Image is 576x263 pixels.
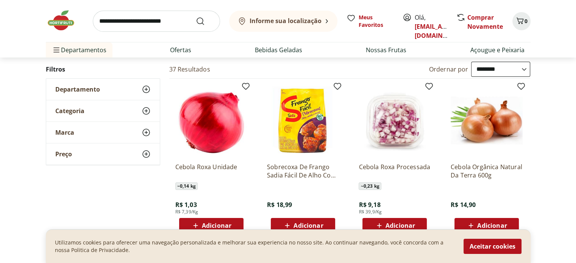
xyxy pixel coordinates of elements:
[293,223,323,229] span: Adicionar
[55,150,72,158] span: Preço
[175,85,247,157] img: Cebola Roxa Unidade
[464,239,521,254] button: Aceitar cookies
[267,163,339,179] a: Sobrecoxa De Frango Sadia Fácil De Alho Com Cebola Congelada 800G
[46,62,160,77] h2: Filtros
[46,79,160,100] button: Departamento
[169,65,210,73] h2: 37 Resultados
[454,218,519,233] button: Adicionar
[170,45,191,54] a: Ofertas
[267,201,292,209] span: R$ 18,99
[179,218,244,233] button: Adicionar
[55,107,84,115] span: Categoria
[366,45,406,54] a: Nossas Frutas
[524,17,528,25] span: 0
[470,45,524,54] a: Açougue e Peixaria
[175,209,198,215] span: R$ 7,39/Kg
[451,163,523,179] a: Cebola Orgânica Natural Da Terra 600g
[175,201,197,209] span: R$ 1,03
[175,182,198,190] span: ~ 0,14 kg
[46,143,160,165] button: Preço
[359,182,381,190] span: ~ 0,23 kg
[271,218,335,233] button: Adicionar
[93,11,220,32] input: search
[359,209,382,215] span: R$ 39,9/Kg
[52,41,106,59] span: Departamentos
[477,223,507,229] span: Adicionar
[55,86,100,93] span: Departamento
[359,163,431,179] a: Cebola Roxa Processada
[196,17,214,26] button: Submit Search
[175,163,247,179] a: Cebola Roxa Unidade
[267,85,339,157] img: Sobrecoxa De Frango Sadia Fácil De Alho Com Cebola Congelada 800G
[347,14,393,29] a: Meus Favoritos
[467,13,503,31] a: Comprar Novamente
[386,223,415,229] span: Adicionar
[415,22,467,40] a: [EMAIL_ADDRESS][DOMAIN_NAME]
[46,100,160,121] button: Categoria
[46,122,160,143] button: Marca
[52,41,61,59] button: Menu
[415,13,448,40] span: Olá,
[202,223,231,229] span: Adicionar
[512,12,531,30] button: Carrinho
[359,14,393,29] span: Meus Favoritos
[451,85,523,157] img: Cebola Orgânica Natural Da Terra 600g
[255,45,302,54] a: Bebidas Geladas
[359,85,431,157] img: Cebola Roxa Processada
[429,65,468,73] label: Ordernar por
[55,129,74,136] span: Marca
[451,201,476,209] span: R$ 14,90
[46,9,84,32] img: Hortifruti
[362,218,427,233] button: Adicionar
[359,201,380,209] span: R$ 9,18
[229,11,337,32] button: Informe sua localização
[250,17,322,25] b: Informe sua localização
[55,239,454,254] p: Utilizamos cookies para oferecer uma navegação personalizada e melhorar sua experiencia no nosso ...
